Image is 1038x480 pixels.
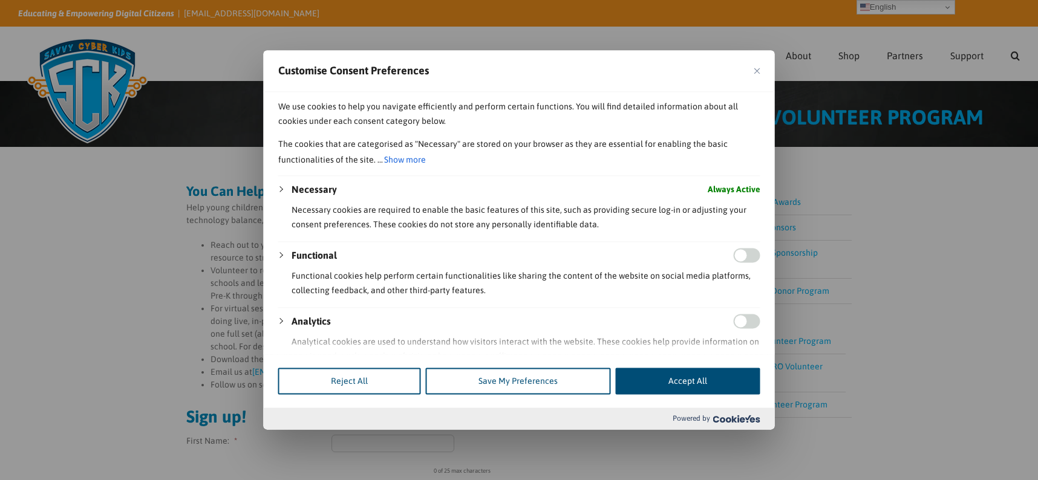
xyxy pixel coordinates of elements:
input: Enable Functional [734,248,760,262]
button: Functional [292,248,337,262]
span: Customise Consent Preferences [278,63,429,78]
p: We use cookies to help you navigate efficiently and perform certain functions. You will find deta... [278,99,760,128]
img: Close [754,68,760,74]
button: Accept All [616,368,760,395]
span: Always Active [708,182,760,196]
img: Cookieyes logo [713,415,760,423]
button: Show more [383,151,427,168]
input: Enable Analytics [734,314,760,328]
p: Necessary cookies are required to enable the basic features of this site, such as providing secur... [292,203,760,232]
p: The cookies that are categorised as "Necessary" are stored on your browser as they are essential ... [278,137,760,168]
button: Reject All [278,368,421,395]
button: Analytics [292,314,331,328]
button: Necessary [292,182,337,196]
button: Save My Preferences [426,368,611,395]
div: Powered by [264,408,775,430]
p: Functional cookies help perform certain functionalities like sharing the content of the website o... [292,268,760,297]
